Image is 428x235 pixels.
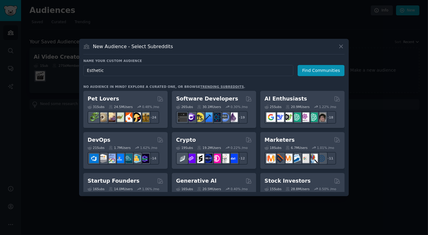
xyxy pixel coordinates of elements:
img: ArtificalIntelligence [317,113,326,122]
div: 28.8M Users [286,187,309,191]
img: content_marketing [266,154,276,163]
div: + 12 [235,152,248,165]
img: AskComputerScience [220,113,229,122]
img: defiblockchain [212,154,221,163]
div: No audience in mind? Explore a curated one, or browse . [83,85,245,89]
img: chatgpt_promptDesign [292,113,301,122]
div: 0.50 % /mo [319,187,336,191]
img: csharp [186,113,196,122]
img: platformengineering [123,154,132,163]
h2: DevOps [88,136,110,144]
div: 16 Sub s [88,187,104,191]
div: 0.30 % /mo [231,105,248,109]
img: PetAdvice [132,113,141,122]
img: cockatiel [123,113,132,122]
img: DeepSeek [275,113,284,122]
img: reactnative [212,113,221,122]
div: 1.06 % /mo [142,187,159,191]
div: 0.22 % /mo [231,146,248,150]
h2: AI Enthusiasts [265,95,307,103]
img: Emailmarketing [292,154,301,163]
div: 14.0M Users [109,187,132,191]
div: 1.01 % /mo [317,146,334,150]
div: 16 Sub s [176,187,193,191]
img: ethfinance [178,154,187,163]
img: DevOpsLinks [115,154,124,163]
div: 20.5M Users [197,187,221,191]
div: 20.9M Users [286,105,309,109]
img: aws_cdk [132,154,141,163]
h2: Startup Founders [88,177,139,185]
img: Docker_DevOps [106,154,116,163]
img: elixir [228,113,238,122]
div: 31 Sub s [88,105,104,109]
div: 25 Sub s [265,105,281,109]
button: Find Communities [298,65,345,76]
div: 18 Sub s [265,146,281,150]
div: 21 Sub s [88,146,104,150]
img: PlatformEngineers [140,154,149,163]
input: Pick a short name, like "Digital Marketers" or "Movie-Goers" [83,65,293,76]
div: 0.48 % /mo [142,105,159,109]
h2: Generative AI [176,177,217,185]
div: + 18 [324,111,336,124]
img: defi_ [228,154,238,163]
img: CryptoNews [220,154,229,163]
div: 24.5M Users [109,105,132,109]
img: AItoolsCatalog [283,113,293,122]
img: ethstaker [195,154,204,163]
img: iOSProgramming [203,113,212,122]
img: dogbreed [140,113,149,122]
div: + 19 [235,111,248,124]
div: 26 Sub s [176,105,193,109]
img: OpenAIDev [300,113,309,122]
div: 1.7M Users [109,146,131,150]
img: AskMarketing [283,154,293,163]
img: googleads [300,154,309,163]
img: azuredevops [89,154,99,163]
div: 0.40 % /mo [231,187,248,191]
div: 19.2M Users [197,146,221,150]
img: learnjavascript [195,113,204,122]
div: + 11 [324,152,336,165]
img: leopardgeckos [106,113,116,122]
h3: New Audience - Select Subreddits [93,43,173,50]
img: chatgpt_prompts_ [309,113,318,122]
img: herpetology [89,113,99,122]
img: ballpython [98,113,107,122]
img: 0xPolygon [186,154,196,163]
img: turtle [115,113,124,122]
img: AWS_Certified_Experts [98,154,107,163]
h2: Software Developers [176,95,238,103]
div: 19 Sub s [176,146,193,150]
div: 30.1M Users [197,105,221,109]
img: bigseo [275,154,284,163]
h2: Marketers [265,136,295,144]
h2: Crypto [176,136,196,144]
img: web3 [203,154,212,163]
img: MarketingResearch [309,154,318,163]
h2: Pet Lovers [88,95,119,103]
div: + 24 [147,111,159,124]
div: 6.7M Users [286,146,308,150]
img: GoogleGeminiAI [266,113,276,122]
div: 15 Sub s [265,187,281,191]
img: OnlineMarketing [317,154,326,163]
div: + 14 [147,152,159,165]
img: software [178,113,187,122]
a: trending subreddits [200,85,244,88]
h3: Name your custom audience [83,59,345,63]
h2: Stock Investors [265,177,311,185]
div: 1.62 % /mo [140,146,157,150]
div: 1.22 % /mo [319,105,336,109]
